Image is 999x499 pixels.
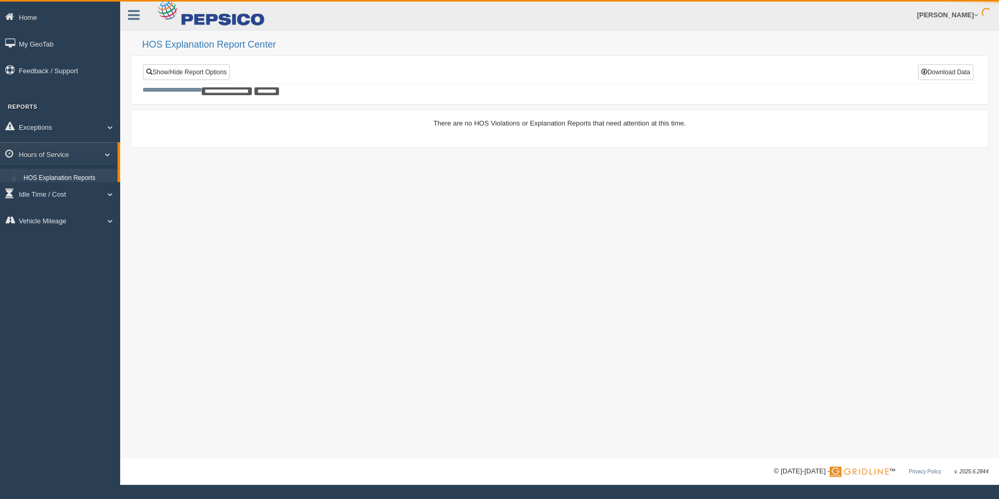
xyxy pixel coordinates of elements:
img: Gridline [830,467,889,477]
a: HOS Explanation Reports [19,169,118,188]
span: v. 2025.6.2844 [955,469,989,474]
h2: HOS Explanation Report Center [142,40,989,50]
a: Show/Hide Report Options [143,64,230,80]
a: Privacy Policy [909,469,941,474]
div: © [DATE]-[DATE] - ™ [774,466,989,477]
div: There are no HOS Violations or Explanation Reports that need attention at this time. [143,118,977,128]
button: Download Data [918,64,973,80]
